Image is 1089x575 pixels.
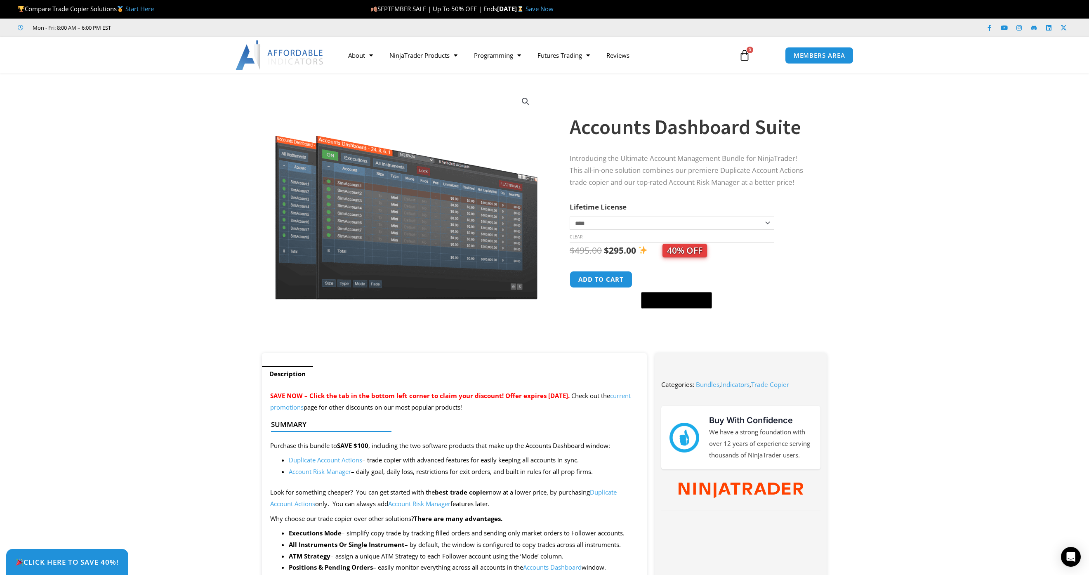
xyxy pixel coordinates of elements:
a: Duplicate Account Actions [289,456,362,464]
h1: Accounts Dashboard Suite [570,113,811,141]
li: – trade copier with advanced features for easily keeping all accounts in sync. [289,455,639,466]
span: $ [604,245,609,256]
a: NinjaTrader Products [381,46,466,65]
span: Click Here to save 40%! [16,559,119,566]
span: SAVE NOW – Click the tab in the bottom left corner to claim your discount! Offer expires [DATE]. [270,391,570,400]
span: , , [696,380,789,389]
p: Check out the page for other discounts on our most popular products! [270,390,639,413]
iframe: PayPal Message 1 [570,314,811,321]
strong: All Instruments Or Single Instrument [289,540,405,549]
p: We have a strong foundation with over 12 years of experience serving thousands of NinjaTrader users. [709,427,812,461]
a: Trade Copier [751,380,789,389]
button: Add to cart [570,271,632,288]
strong: [DATE] [497,5,526,13]
a: Account Risk Manager [388,500,450,508]
p: Purchase this bundle to , including the two software products that make up the Accounts Dashboard... [270,440,639,452]
img: 🎉 [16,559,23,566]
strong: SAVE $100 [337,441,368,450]
iframe: Customer reviews powered by Trustpilot [123,24,246,32]
a: MEMBERS AREA [785,47,854,64]
img: ✨ [639,246,647,255]
strong: best trade copier [435,488,489,496]
span: 40% OFF [662,244,707,257]
a: Reviews [598,46,638,65]
strong: Executions Mode [289,529,342,537]
a: View full-screen image gallery [518,94,533,109]
nav: Menu [340,46,729,65]
a: Start Here [125,5,154,13]
a: Indicators [721,380,750,389]
span: $ [570,245,575,256]
p: Why choose our trade copier over other solutions? [270,513,639,525]
li: – daily goal, daily loss, restrictions for exit orders, and built in rules for all prop firms. [289,466,639,478]
label: Lifetime License [570,202,627,212]
a: Account Risk Manager [289,467,351,476]
img: ⌛ [517,6,523,12]
a: Programming [466,46,529,65]
img: 🍂 [371,6,377,12]
a: 0 [726,43,763,67]
a: Bundles [696,380,719,389]
span: 0 [747,47,753,53]
div: Open Intercom Messenger [1061,547,1081,567]
a: Futures Trading [529,46,598,65]
span: MEMBERS AREA [794,52,845,59]
button: Buy with GPay [641,292,712,309]
a: About [340,46,381,65]
a: Clear options [570,234,582,240]
img: LogoAI | Affordable Indicators – NinjaTrader [236,40,324,70]
img: 🏆 [18,6,24,12]
p: Look for something cheaper? You can get started with the now at a lower price, by purchasing only... [270,487,639,510]
iframe: Secure express checkout frame [639,270,714,290]
bdi: 295.00 [604,245,636,256]
h3: Buy With Confidence [709,414,812,427]
span: Mon - Fri: 8:00 AM – 6:00 PM EST [31,23,111,33]
img: mark thumbs good 43913 | Affordable Indicators – NinjaTrader [669,423,699,452]
span: Categories: [661,380,694,389]
li: – simplify copy trade by tracking filled orders and sending only market orders to Follower accounts. [289,528,639,539]
img: NinjaTrader Wordmark color RGB | Affordable Indicators – NinjaTrader [679,483,803,498]
a: Description [262,366,313,382]
p: Introducing the Ultimate Account Management Bundle for NinjaTrader! This all-in-one solution comb... [570,153,811,189]
li: – by default, the window is configured to copy trades across all instruments. [289,539,639,551]
a: Save Now [526,5,554,13]
bdi: 495.00 [570,245,602,256]
h4: Summary [271,420,631,429]
img: 🥇 [117,6,123,12]
a: 🎉Click Here to save 40%! [6,549,128,575]
span: Compare Trade Copier Solutions [18,5,154,13]
span: SEPTEMBER SALE | Up To 50% OFF | Ends [370,5,497,13]
strong: There are many advantages. [414,514,502,523]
